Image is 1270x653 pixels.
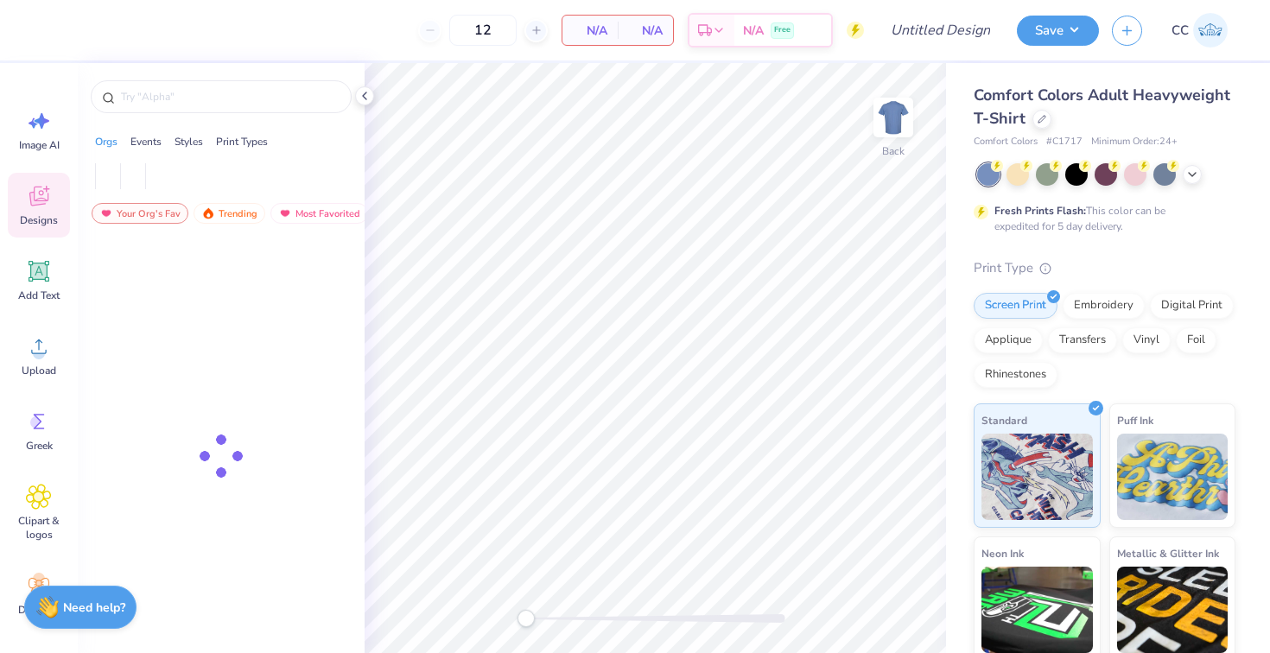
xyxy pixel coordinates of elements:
[449,15,517,46] input: – –
[974,327,1043,353] div: Applique
[981,411,1027,429] span: Standard
[876,100,911,135] img: Back
[994,203,1207,234] div: This color can be expedited for 5 day delivery.
[10,514,67,542] span: Clipart & logos
[26,439,53,453] span: Greek
[1150,293,1234,319] div: Digital Print
[1193,13,1228,48] img: Camille Colpoys
[270,203,368,224] div: Most Favorited
[1117,434,1229,520] img: Puff Ink
[628,22,663,40] span: N/A
[216,134,268,149] div: Print Types
[1122,327,1171,353] div: Vinyl
[1172,21,1189,41] span: CC
[130,134,162,149] div: Events
[63,599,125,616] strong: Need help?
[981,434,1093,520] img: Standard
[278,207,292,219] img: most_fav.gif
[1091,135,1178,149] span: Minimum Order: 24 +
[92,203,188,224] div: Your Org's Fav
[1117,544,1219,562] span: Metallic & Glitter Ink
[974,293,1057,319] div: Screen Print
[994,204,1086,218] strong: Fresh Prints Flash:
[1063,293,1145,319] div: Embroidery
[974,362,1057,388] div: Rhinestones
[1117,411,1153,429] span: Puff Ink
[99,207,113,219] img: most_fav.gif
[1048,327,1117,353] div: Transfers
[20,213,58,227] span: Designs
[774,24,791,36] span: Free
[18,288,60,302] span: Add Text
[194,203,265,224] div: Trending
[981,567,1093,653] img: Neon Ink
[1117,567,1229,653] img: Metallic & Glitter Ink
[743,22,764,40] span: N/A
[1176,327,1216,353] div: Foil
[22,364,56,377] span: Upload
[119,88,340,105] input: Try "Alpha"
[974,135,1038,149] span: Comfort Colors
[974,85,1230,129] span: Comfort Colors Adult Heavyweight T-Shirt
[19,138,60,152] span: Image AI
[1017,16,1099,46] button: Save
[1046,135,1083,149] span: # C1717
[1164,13,1235,48] a: CC
[877,13,1004,48] input: Untitled Design
[201,207,215,219] img: trending.gif
[981,544,1024,562] span: Neon Ink
[95,134,117,149] div: Orgs
[518,610,535,627] div: Accessibility label
[882,143,905,159] div: Back
[573,22,607,40] span: N/A
[974,258,1235,278] div: Print Type
[175,134,203,149] div: Styles
[18,603,60,617] span: Decorate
